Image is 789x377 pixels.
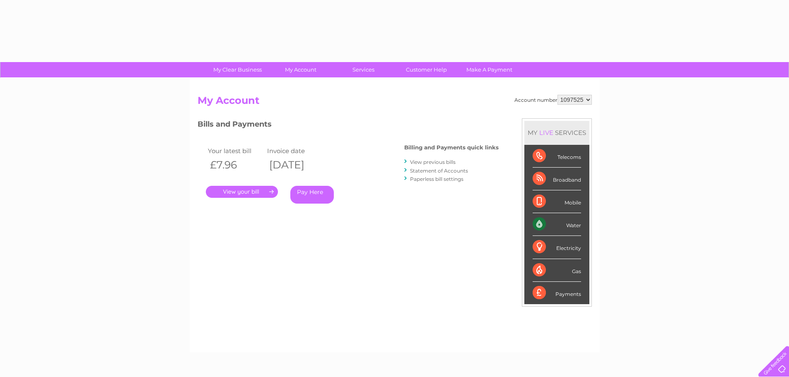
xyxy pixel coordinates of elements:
a: Customer Help [392,62,461,77]
h2: My Account [198,95,592,110]
a: Paperless bill settings [410,176,463,182]
div: MY SERVICES [524,121,589,144]
th: £7.96 [206,156,265,173]
div: Broadband [533,168,581,190]
a: Services [329,62,398,77]
a: Statement of Accounts [410,168,468,174]
a: Pay Here [290,186,334,204]
div: Account number [514,95,592,105]
div: Gas [533,259,581,282]
div: Electricity [533,236,581,259]
td: Invoice date [265,145,325,156]
a: . [206,186,278,198]
div: Mobile [533,190,581,213]
a: View previous bills [410,159,456,165]
div: LIVE [538,129,555,137]
a: My Account [266,62,335,77]
td: Your latest bill [206,145,265,156]
h3: Bills and Payments [198,118,499,133]
a: Make A Payment [455,62,524,77]
th: [DATE] [265,156,325,173]
h4: Billing and Payments quick links [404,144,499,151]
div: Telecoms [533,145,581,168]
div: Payments [533,282,581,304]
div: Water [533,213,581,236]
a: My Clear Business [203,62,272,77]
